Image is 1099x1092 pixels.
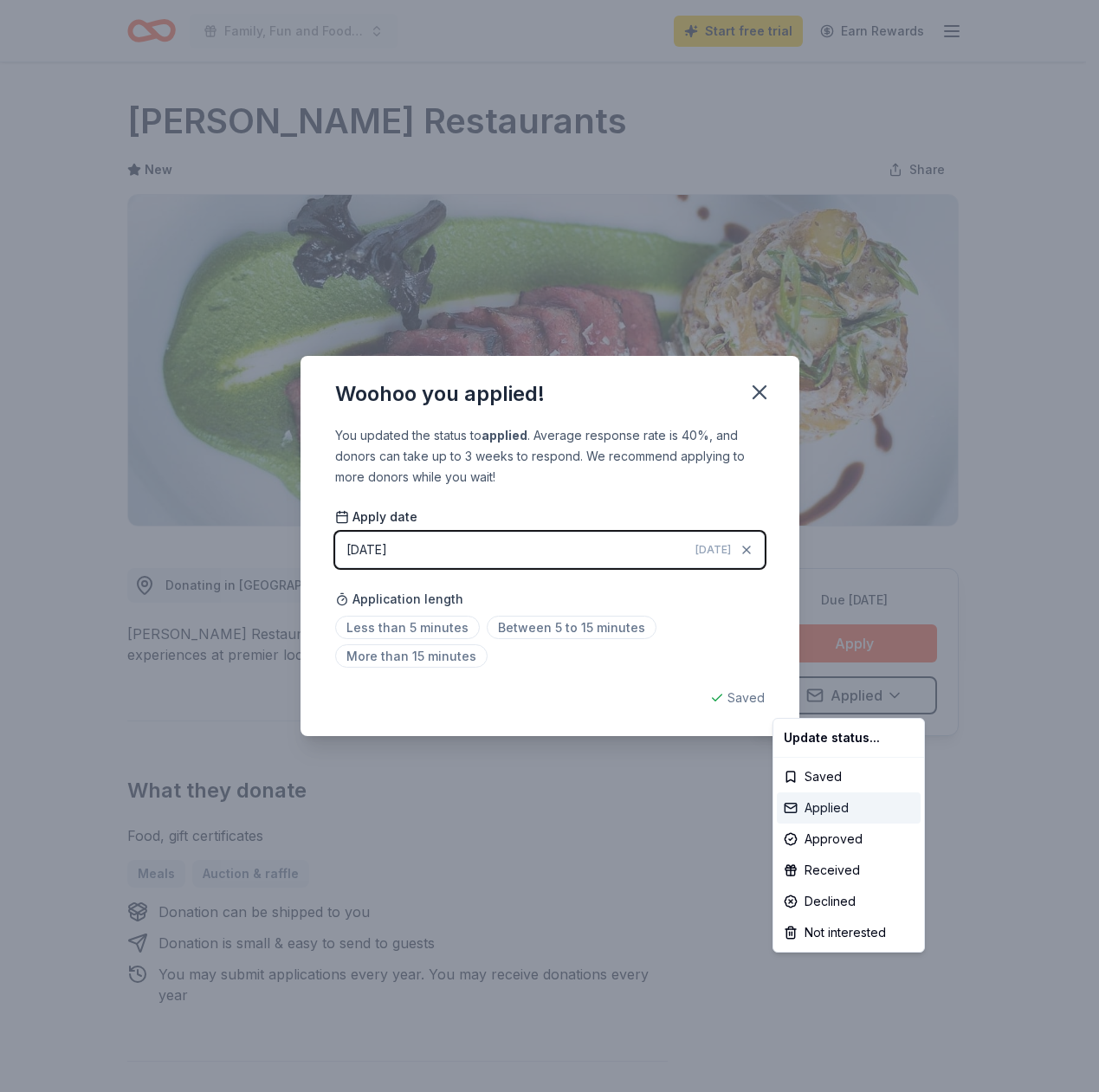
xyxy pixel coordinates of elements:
div: Saved [777,761,921,792]
div: Not interested [777,917,921,948]
div: Approved [777,824,921,855]
span: Family, Fun and Food Trucks [224,21,363,42]
div: Update status... [777,722,921,753]
div: Received [777,855,921,886]
div: Applied [777,792,921,824]
div: Declined [777,886,921,917]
